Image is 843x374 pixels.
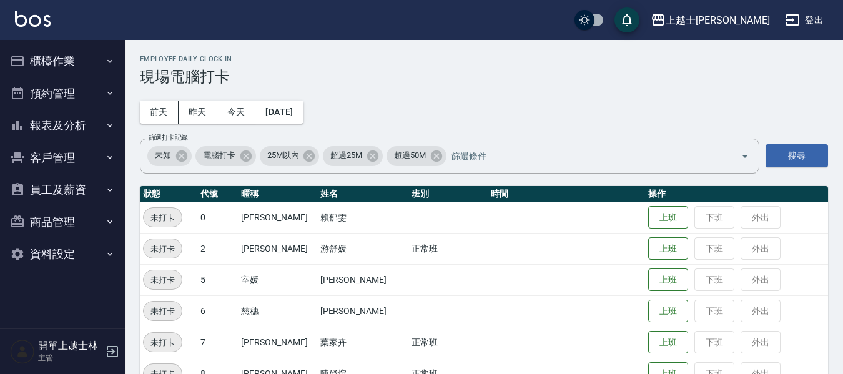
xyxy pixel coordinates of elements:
[140,186,197,202] th: 狀態
[323,149,370,162] span: 超過25M
[614,7,639,32] button: save
[144,305,182,318] span: 未打卡
[217,101,256,124] button: 今天
[666,12,770,28] div: 上越士[PERSON_NAME]
[387,149,433,162] span: 超過50M
[317,264,409,295] td: [PERSON_NAME]
[149,133,188,142] label: 篩選打卡記錄
[195,149,243,162] span: 電腦打卡
[317,327,409,358] td: 葉家卉
[144,211,182,224] span: 未打卡
[646,7,775,33] button: 上越士[PERSON_NAME]
[238,327,317,358] td: [PERSON_NAME]
[317,202,409,233] td: 賴郁雯
[197,327,238,358] td: 7
[140,101,179,124] button: 前天
[238,202,317,233] td: [PERSON_NAME]
[317,186,409,202] th: 姓名
[488,186,645,202] th: 時間
[408,327,487,358] td: 正常班
[766,144,828,167] button: 搜尋
[197,202,238,233] td: 0
[144,336,182,349] span: 未打卡
[238,186,317,202] th: 暱稱
[10,339,35,364] img: Person
[238,233,317,264] td: [PERSON_NAME]
[195,146,256,166] div: 電腦打卡
[255,101,303,124] button: [DATE]
[38,352,102,363] p: 主管
[38,340,102,352] h5: 開單上越士林
[387,146,446,166] div: 超過50M
[780,9,828,32] button: 登出
[323,146,383,166] div: 超過25M
[648,300,688,323] button: 上班
[448,145,719,167] input: 篩選條件
[408,233,487,264] td: 正常班
[260,146,320,166] div: 25M以內
[197,295,238,327] td: 6
[5,174,120,206] button: 員工及薪資
[648,268,688,292] button: 上班
[5,238,120,270] button: 資料設定
[5,109,120,142] button: 報表及分析
[238,295,317,327] td: 慈穗
[144,242,182,255] span: 未打卡
[5,77,120,110] button: 預約管理
[147,149,179,162] span: 未知
[648,237,688,260] button: 上班
[140,68,828,86] h3: 現場電腦打卡
[238,264,317,295] td: 室媛
[147,146,192,166] div: 未知
[197,233,238,264] td: 2
[317,295,409,327] td: [PERSON_NAME]
[5,45,120,77] button: 櫃檯作業
[5,142,120,174] button: 客戶管理
[317,233,409,264] td: 游舒媛
[179,101,217,124] button: 昨天
[5,206,120,239] button: 商品管理
[260,149,307,162] span: 25M以內
[197,264,238,295] td: 5
[645,186,828,202] th: 操作
[735,146,755,166] button: Open
[648,331,688,354] button: 上班
[408,186,487,202] th: 班別
[648,206,688,229] button: 上班
[140,55,828,63] h2: Employee Daily Clock In
[144,273,182,287] span: 未打卡
[15,11,51,27] img: Logo
[197,186,238,202] th: 代號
